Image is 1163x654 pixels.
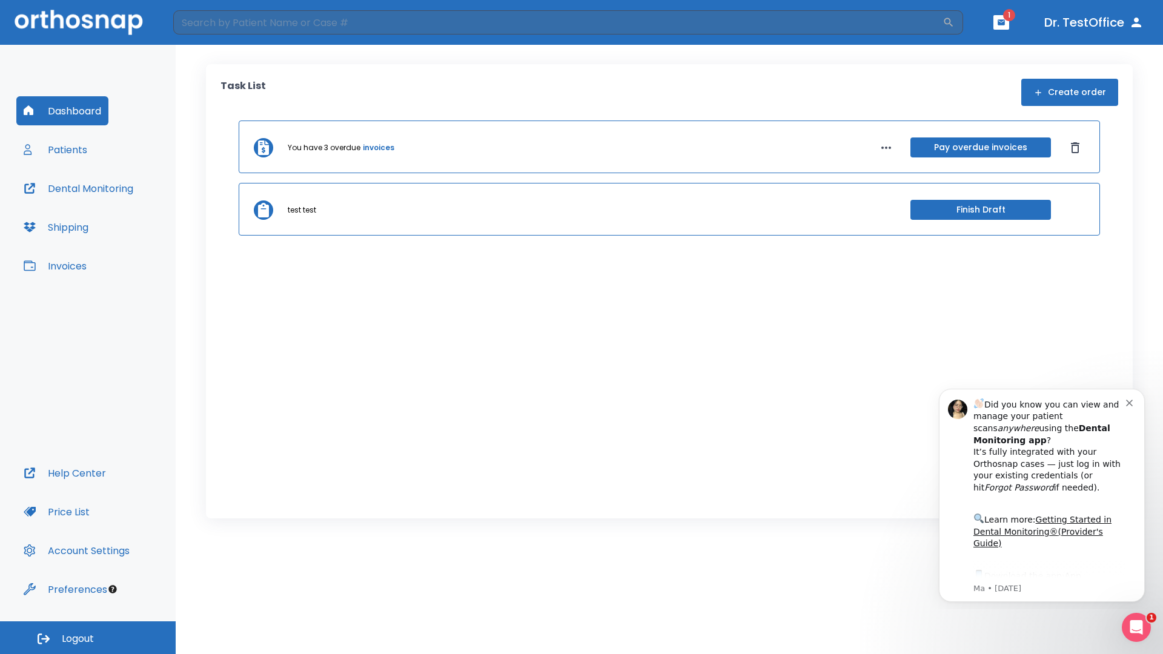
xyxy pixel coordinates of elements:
[15,10,143,35] img: Orthosnap
[910,200,1051,220] button: Finish Draft
[288,142,360,153] p: You have 3 overdue
[16,135,94,164] button: Patients
[16,458,113,487] button: Help Center
[1039,12,1148,33] button: Dr. TestOffice
[921,378,1163,609] iframe: Intercom notifications message
[220,79,266,106] p: Task List
[53,205,205,216] p: Message from Ma, sent 6w ago
[288,205,316,216] p: test test
[53,193,161,215] a: App Store
[16,96,108,125] button: Dashboard
[16,251,94,280] button: Invoices
[107,584,118,595] div: Tooltip anchor
[16,536,137,565] button: Account Settings
[16,497,97,526] button: Price List
[53,190,205,252] div: Download the app: | ​ Let us know if you need help getting started!
[62,632,94,646] span: Logout
[1122,613,1151,642] iframe: Intercom live chat
[910,137,1051,157] button: Pay overdue invoices
[16,213,96,242] button: Shipping
[16,575,114,604] button: Preferences
[1003,9,1015,21] span: 1
[363,142,394,153] a: invoices
[173,10,943,35] input: Search by Patient Name or Case #
[1147,613,1156,623] span: 1
[16,174,141,203] button: Dental Monitoring
[1065,138,1085,157] button: Dismiss
[1021,79,1118,106] button: Create order
[205,19,215,28] button: Dismiss notification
